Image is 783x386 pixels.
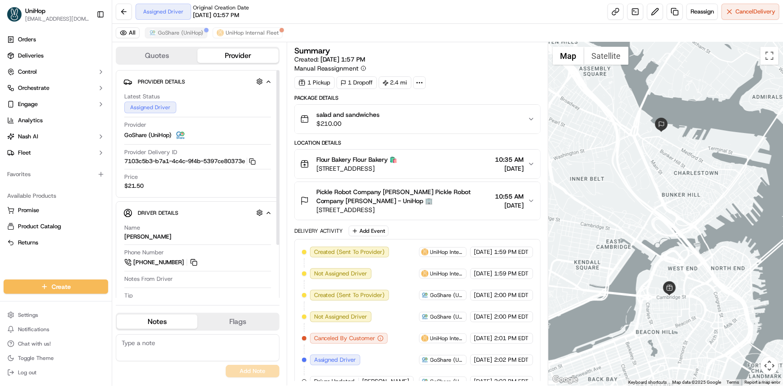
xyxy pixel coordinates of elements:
span: Assigned Driver [314,356,356,364]
button: Show street map [553,47,584,65]
button: Create [4,280,108,294]
a: Terms (opens in new tab) [726,380,739,385]
a: 📗Knowledge Base [5,197,72,213]
a: Deliveries [4,49,108,63]
button: Engage [4,97,108,111]
button: Settings [4,309,108,321]
span: [PERSON_NAME] [28,139,73,146]
span: Log out [18,369,36,376]
span: GoShare (UniHop) [430,356,464,364]
a: Promise [7,206,105,214]
button: Product Catalog [4,219,108,234]
a: Open this area in Google Maps (opens a new window) [551,374,580,386]
div: We're available if you need us! [40,95,123,102]
span: Map data ©2025 Google [672,380,721,385]
span: Not Assigned Driver [314,313,367,321]
span: Product Catalog [18,222,61,231]
img: goshare_logo.png [421,378,429,385]
span: Not Assigned Driver [314,270,367,278]
div: 📗 [9,202,16,209]
button: Quotes [117,49,197,63]
span: Control [18,68,37,76]
span: Orders [18,35,36,44]
button: Control [4,65,108,79]
span: 2:02 PM EDT [494,356,529,364]
span: Tip [124,292,133,300]
h3: Summary [294,47,331,55]
span: Fleet [18,149,31,157]
img: unihop_logo.png [421,270,429,277]
button: Reassign [687,4,718,20]
button: Promise [4,203,108,217]
span: 2:00 PM EDT [494,291,529,299]
span: UniHop Internal Fleet [430,270,464,277]
img: 1736555255976-a54dd68f-1ca7-489b-9aae-adbdc363a1c4 [18,164,25,171]
a: [PHONE_NUMBER] [124,257,199,267]
a: Analytics [4,113,108,128]
button: See all [139,115,163,126]
button: Toggle fullscreen view [761,47,779,65]
span: 2:02 PM EDT [494,377,529,386]
a: Returns [7,239,105,247]
span: [DATE] [102,164,121,171]
div: Favorites [4,167,108,182]
span: Phone Number [124,248,164,257]
span: [DATE] [495,164,524,173]
a: Product Catalog [7,222,105,231]
a: 💻API Documentation [72,197,148,213]
img: Wisdom Oko [9,155,23,173]
span: Returns [18,239,38,247]
button: Start new chat [153,89,163,99]
img: goshare_logo.png [149,29,156,36]
span: Provider [124,121,146,129]
span: Pickle Robot Company [PERSON_NAME] Pickle Robot Company [PERSON_NAME] - UniHop 🏢 [316,187,492,205]
span: [DATE] [474,356,493,364]
span: UniHop [25,6,45,15]
span: API Documentation [85,201,144,210]
a: Report a map error [744,380,780,385]
span: Driver Details [138,209,178,217]
span: Created: [294,55,366,64]
button: UniHopUniHop[EMAIL_ADDRESS][DOMAIN_NAME] [4,4,93,25]
button: [EMAIL_ADDRESS][DOMAIN_NAME] [25,15,89,22]
span: GoShare (UniHop) [430,313,464,320]
img: UniHop [7,7,22,22]
img: unihop_logo.png [421,335,429,342]
span: Settings [18,311,38,319]
div: 2.4 mi [379,76,411,89]
span: • [74,139,78,146]
img: goshare_logo.png [421,313,429,320]
span: [DATE] [474,270,493,278]
span: [DATE] [474,334,493,342]
span: [DATE] [474,377,493,386]
img: 1736555255976-a54dd68f-1ca7-489b-9aae-adbdc363a1c4 [9,86,25,102]
p: Welcome 👋 [9,36,163,50]
a: Orders [4,32,108,47]
span: 1:59 PM EDT [494,248,529,256]
input: Got a question? Start typing here... [23,58,162,67]
img: goshare_logo.png [175,130,186,141]
button: Returns [4,235,108,250]
div: Available Products [4,189,108,203]
div: 💻 [76,202,83,209]
span: Canceled By Customer [314,334,376,342]
span: UniHop Internal Fleet [430,248,464,256]
button: UniHop Internal Fleet [213,27,283,38]
span: GoShare (UniHop) [430,378,464,385]
span: Engage [18,100,38,108]
div: [PERSON_NAME] [124,233,171,241]
button: Manual Reassignment [294,64,366,73]
span: Chat with us! [18,340,51,347]
span: [PHONE_NUMBER] [133,258,184,266]
div: Delivery Activity [294,227,343,235]
img: Grace Nketiah [9,131,23,145]
button: CancelDelivery [722,4,779,20]
span: Name [124,224,140,232]
span: Created (Sent To Provider) [314,291,385,299]
span: [DATE] [474,313,493,321]
span: Notes From Driver [124,275,173,283]
span: [PERSON_NAME] [363,377,410,386]
button: Provider Details [123,74,272,89]
button: Show satellite imagery [584,47,629,65]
